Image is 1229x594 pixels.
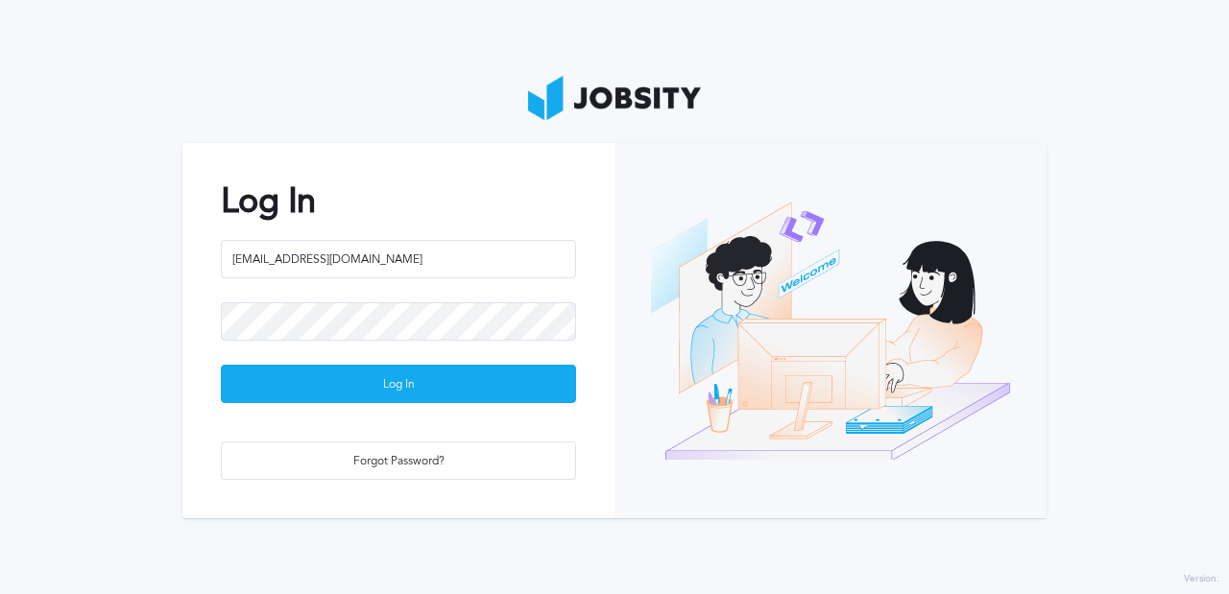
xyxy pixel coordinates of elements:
div: Log In [222,366,575,404]
h2: Log In [221,181,576,221]
button: Log In [221,365,576,403]
label: Version: [1184,574,1219,585]
input: Email [221,240,576,278]
div: Forgot Password? [222,442,575,481]
button: Forgot Password? [221,441,576,480]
